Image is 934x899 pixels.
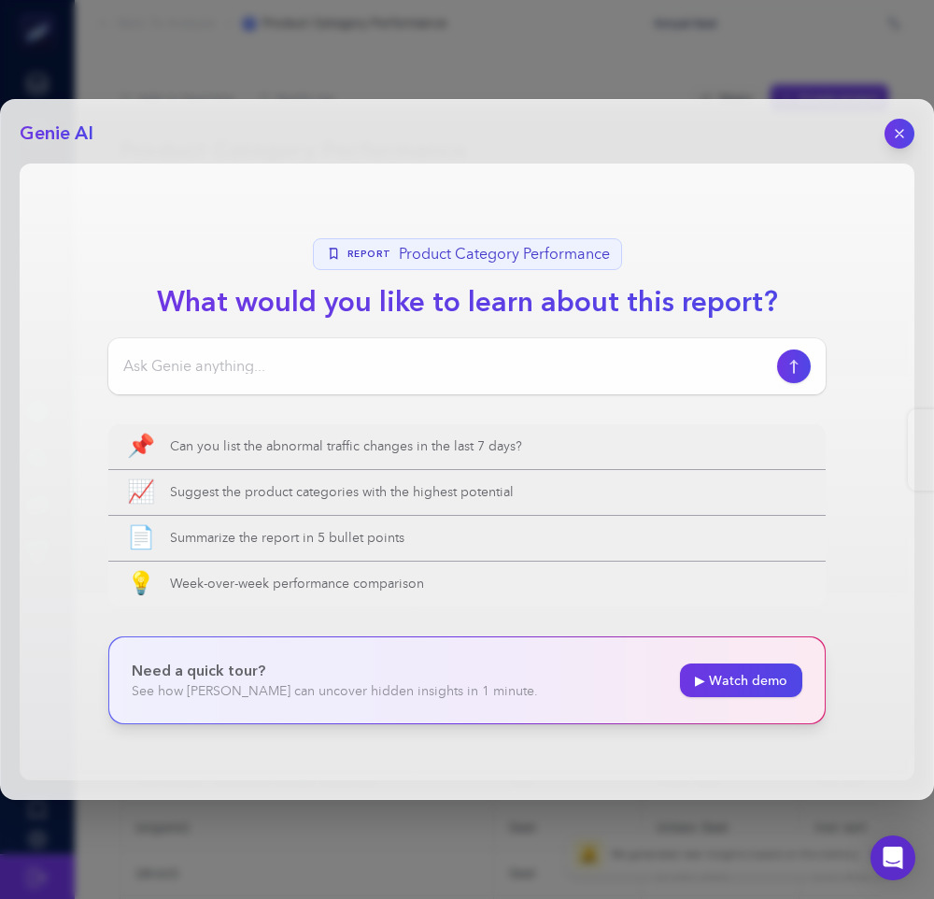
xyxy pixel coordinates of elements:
[870,835,915,880] div: Open Intercom Messenger
[123,355,770,378] input: Ask Genie anything...
[142,281,793,323] h1: What would you like to learn about this report?
[108,516,826,561] button: 📄Summarize the report in 5 bullet points
[170,483,807,502] span: Suggest the product categories with the highest potential
[170,529,807,548] span: Summarize the report in 5 bullet points
[132,660,538,682] p: Need a quick tour?
[127,481,155,504] span: 📈
[20,121,93,147] h2: Genie AI
[108,424,826,469] button: 📌Can you list the abnormal traffic changes in the last 7 days?
[680,664,802,697] a: ▶ Watch demo
[170,437,807,456] span: Can you list the abnormal traffic changes in the last 7 days?
[127,527,155,549] span: 📄
[108,562,826,606] button: 💡Week-over-week performance comparison
[132,682,538,701] p: See how [PERSON_NAME] can uncover hidden insights in 1 minute.
[170,575,807,593] span: Week-over-week performance comparison
[399,243,610,265] span: Product Category Performance
[127,573,155,595] span: 💡
[108,470,826,515] button: 📈Suggest the product categories with the highest potential
[127,435,155,458] span: 📌
[347,248,391,262] span: Report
